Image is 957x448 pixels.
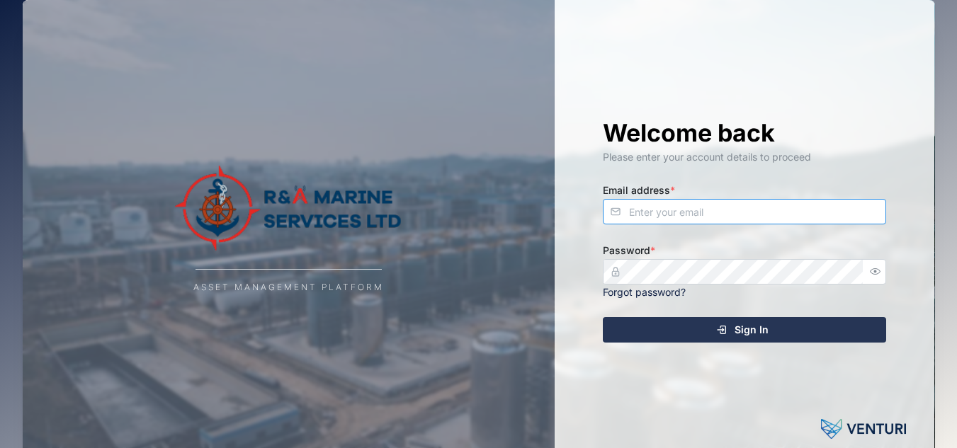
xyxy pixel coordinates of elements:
span: Sign In [735,318,769,342]
img: Company Logo [147,166,430,251]
button: Sign In [603,317,886,343]
img: Powered by: Venturi [821,415,906,443]
div: Please enter your account details to proceed [603,149,886,165]
div: Asset Management Platform [193,281,384,294]
label: Email address [603,183,675,198]
label: Password [603,243,655,258]
h1: Welcome back [603,117,886,149]
a: Forgot password? [603,286,686,298]
input: Enter your email [603,199,886,224]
